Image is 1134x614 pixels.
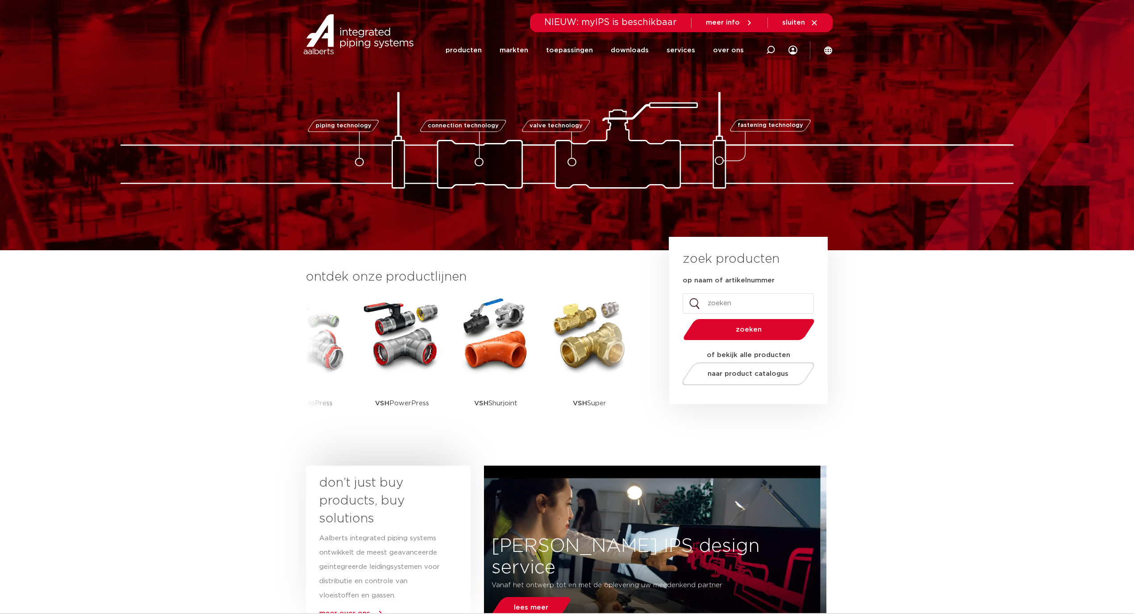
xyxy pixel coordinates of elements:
[546,32,593,68] a: toepassingen
[683,250,780,268] h3: zoek producten
[738,123,803,129] span: fastening technology
[667,32,695,68] a: services
[680,362,817,385] a: naar product catalogus
[375,375,429,431] p: PowerPress
[375,400,389,407] strong: VSH
[319,474,441,528] h3: don’t just buy products, buy solutions
[446,32,482,68] a: producten
[707,352,790,358] strong: of bekijk alle producten
[478,535,820,578] h3: [PERSON_NAME] IPS design service
[529,123,582,129] span: valve technology
[306,268,639,286] h3: ontdek onze productlijnen
[573,400,587,407] strong: VSH
[573,375,606,431] p: Super
[611,32,649,68] a: downloads
[706,19,740,26] span: meer info
[455,295,536,431] a: VSHShurjoint
[474,375,517,431] p: Shurjoint
[708,370,789,377] span: naar product catalogus
[474,400,488,407] strong: VSH
[283,375,333,431] p: SudoPress
[268,295,348,431] a: SudoPress
[788,32,797,68] div: my IPS
[683,276,775,285] label: op naam of artikelnummer
[544,18,677,27] span: NIEUW: myIPS is beschikbaar
[706,19,753,27] a: meer info
[446,32,744,68] nav: Menu
[680,318,818,341] button: zoeken
[428,123,499,129] span: connection technology
[491,578,753,593] p: Vanaf het ontwerp tot en met de oplevering uw meedenkend partner
[713,32,744,68] a: over ons
[683,293,814,314] input: zoeken
[362,295,442,431] a: VSHPowerPress
[782,19,805,26] span: sluiten
[315,123,371,129] span: piping technology
[513,604,548,611] span: lees meer
[500,32,528,68] a: markten
[549,295,630,431] a: VSHSuper
[706,326,792,333] span: zoeken
[319,531,441,603] p: Aalberts integrated piping systems ontwikkelt de meest geavanceerde geïntegreerde leidingsystemen...
[782,19,818,27] a: sluiten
